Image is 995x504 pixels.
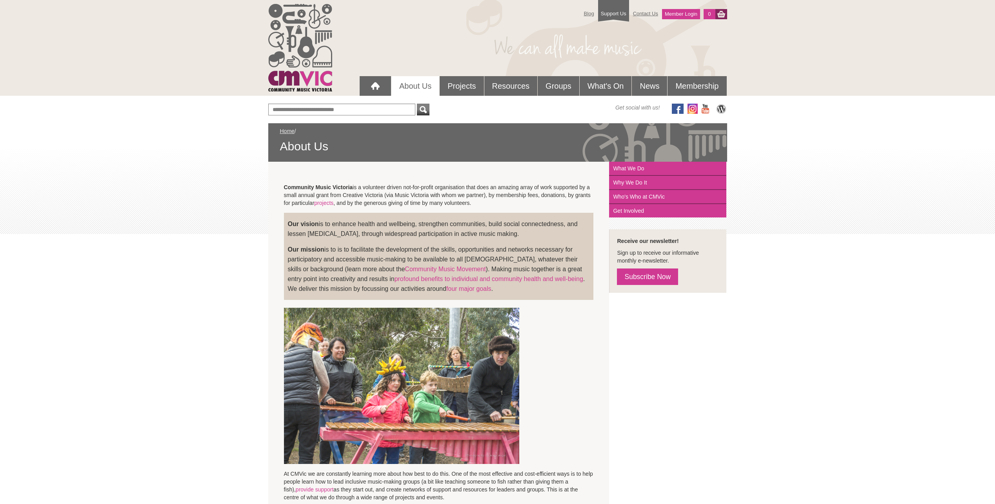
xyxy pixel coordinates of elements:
[314,200,333,206] a: projects
[395,276,583,282] a: profound benefits to individual and community health and well-being
[662,9,700,19] a: Member Login
[609,190,726,204] a: Who's Who at CMVic
[629,7,662,20] a: Contact Us
[405,266,486,272] a: Community Music Movement
[688,104,698,114] img: icon-instagram.png
[391,76,439,96] a: About Us
[288,221,319,227] strong: Our vision
[284,183,594,207] p: is a volunteer driven not-for-profit organisation that does an amazing array of work supported by...
[288,246,324,253] strong: Our mission
[268,4,332,91] img: cmvic_logo.png
[609,204,726,217] a: Get Involved
[296,486,334,493] a: provide support
[580,76,632,96] a: What's On
[715,104,727,114] img: CMVic Blog
[632,76,667,96] a: News
[440,76,484,96] a: Projects
[580,7,598,20] a: Blog
[484,76,538,96] a: Resources
[609,162,726,176] a: What We Do
[668,76,726,96] a: Membership
[617,268,678,285] a: Subscribe Now
[280,139,715,154] span: About Us
[288,245,590,294] p: is to is to facilitate the development of the skills, opportunities and networks necessary for pa...
[280,128,295,134] a: Home
[280,127,715,154] div: /
[615,104,660,111] span: Get social with us!
[617,238,678,244] strong: Receive our newsletter!
[284,470,594,501] p: At CMVic we are constantly learning more about how best to do this. One of the most effective and...
[288,219,590,239] p: is to enhance health and wellbeing, strengthen communities, build social connectedness, and lesse...
[704,9,715,19] a: 0
[538,76,579,96] a: Groups
[446,285,491,292] a: four major goals
[609,176,726,190] a: Why We Do It
[617,249,719,265] p: Sign up to receive our informative monthly e-newsletter.
[284,184,353,190] strong: Community Music Victoria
